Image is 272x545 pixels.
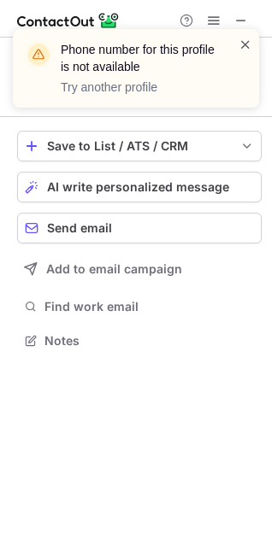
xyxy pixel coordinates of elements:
[17,329,262,353] button: Notes
[44,333,255,349] span: Notes
[17,295,262,319] button: Find work email
[17,254,262,284] button: Add to email campaign
[47,180,229,194] span: AI write personalized message
[46,262,182,276] span: Add to email campaign
[61,41,218,75] header: Phone number for this profile is not available
[47,221,112,235] span: Send email
[47,139,232,153] div: Save to List / ATS / CRM
[61,79,218,96] p: Try another profile
[17,10,120,31] img: ContactOut v5.3.10
[25,41,52,68] img: warning
[17,172,262,202] button: AI write personalized message
[44,299,255,314] span: Find work email
[17,213,262,243] button: Send email
[17,131,262,161] button: save-profile-one-click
